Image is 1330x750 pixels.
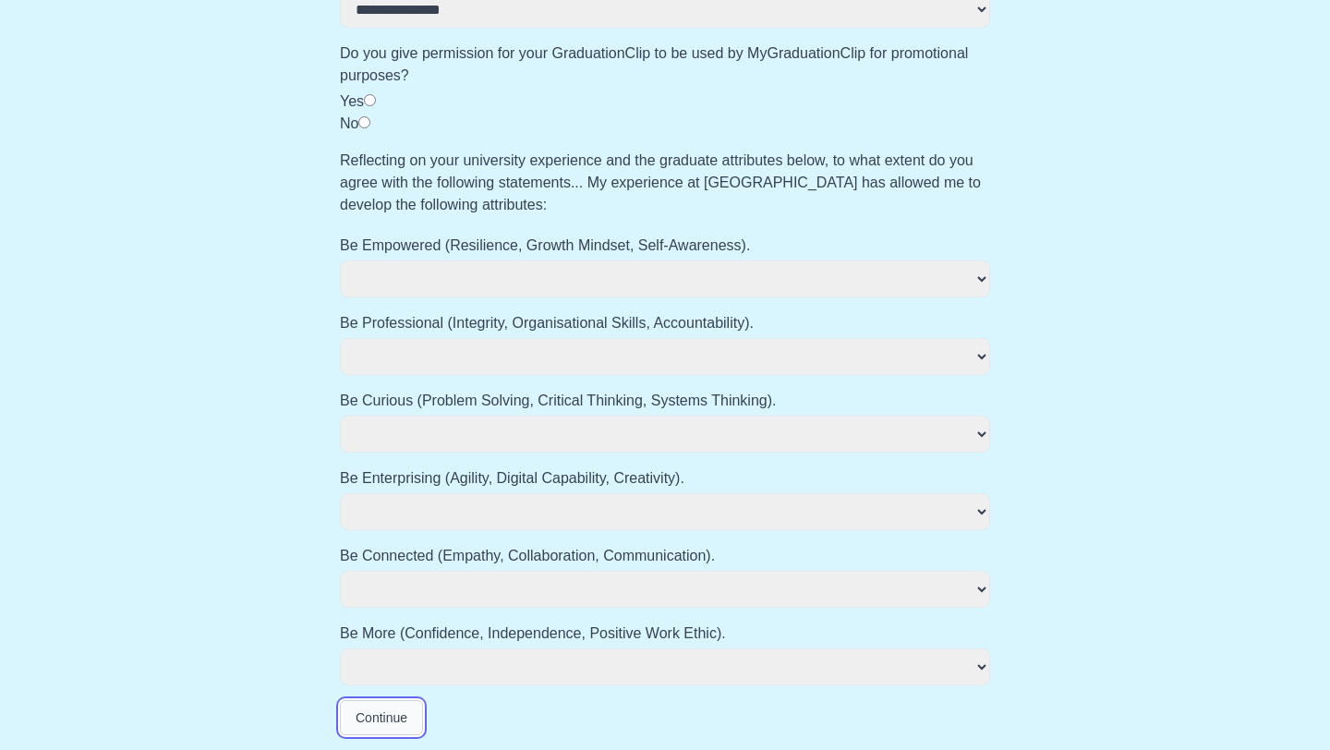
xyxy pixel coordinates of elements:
label: No [340,115,358,131]
label: Be Professional (Integrity, Organisational Skills, Accountability). [340,312,990,334]
label: Be Connected (Empathy, Collaboration, Communication). [340,545,990,567]
label: Do you give permission for your GraduationClip to be used by MyGraduationClip for promotional pur... [340,42,990,87]
label: Be Curious (Problem Solving, Critical Thinking, Systems Thinking). [340,390,990,412]
label: Yes [340,93,364,109]
label: Reflecting on your university experience and the graduate attributes below, to what extent do you... [340,150,990,216]
label: Be Empowered (Resilience, Growth Mindset, Self-Awareness). [340,235,990,257]
label: Be More (Confidence, Independence, Positive Work Ethic). [340,623,990,645]
label: Be Enterprising (Agility, Digital Capability, Creativity). [340,467,990,490]
button: Continue [340,700,423,735]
